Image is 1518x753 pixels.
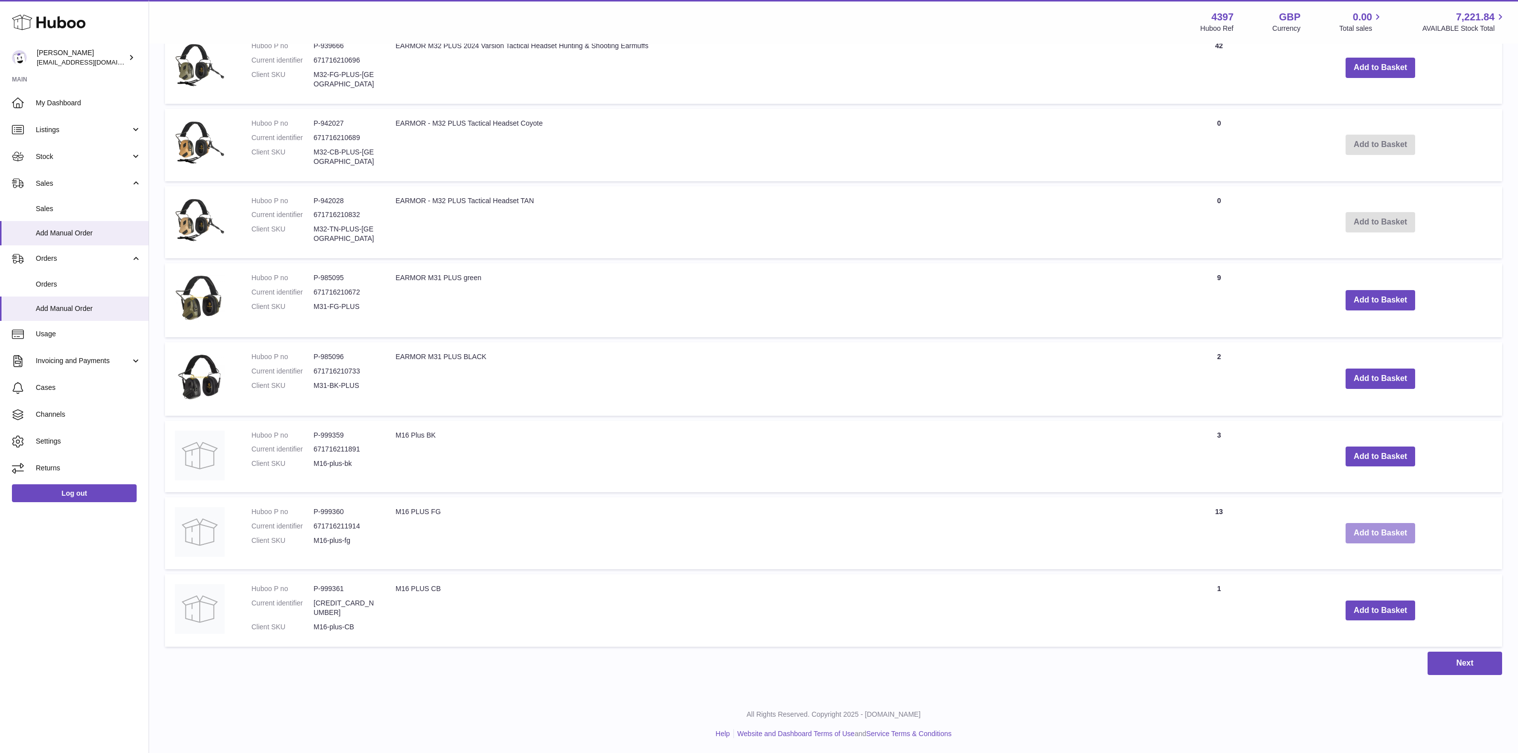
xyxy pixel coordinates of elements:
dt: Huboo P no [251,584,314,594]
img: EARMOR M32 PLUS 2024 Varsion Tactical Headset Hunting & Shooting Earmuffs [175,41,225,91]
span: 7,221.84 [1456,10,1495,24]
td: 3 [1179,421,1259,493]
dt: Current identifier [251,599,314,617]
dd: 671716211891 [314,445,376,454]
td: EARMOR M31 PLUS BLACK [386,342,1179,415]
button: Add to Basket [1346,447,1415,467]
dt: Huboo P no [251,507,314,517]
dd: 671716210672 [314,288,376,297]
td: EARMOR M32 PLUS 2024 Varsion Tactical Headset Hunting & Shooting Earmuffs [386,31,1179,104]
img: EARMOR M31 PLUS BLACK [175,352,225,403]
td: 42 [1179,31,1259,104]
span: Orders [36,254,131,263]
dd: M32-CB-PLUS-[GEOGRAPHIC_DATA] [314,148,376,166]
td: 13 [1179,497,1259,569]
td: 2 [1179,342,1259,415]
span: Returns [36,463,141,473]
dt: Current identifier [251,56,314,65]
dd: 671716210696 [314,56,376,65]
span: Sales [36,179,131,188]
img: M16 PLUS CB [175,584,225,634]
dd: M16-plus-fg [314,536,376,545]
dt: Client SKU [251,70,314,89]
dd: M16-plus-CB [314,622,376,632]
dd: P-999361 [314,584,376,594]
img: EARMOR M31 PLUS green [175,273,225,325]
td: M16 PLUS CB [386,574,1179,647]
strong: 4397 [1211,10,1234,24]
button: Add to Basket [1346,369,1415,389]
dd: P-942027 [314,119,376,128]
div: [PERSON_NAME] [37,48,126,67]
dd: P-942028 [314,196,376,206]
td: EARMOR - M32 PLUS Tactical Headset Coyote [386,109,1179,181]
a: Help [716,730,730,738]
dt: Client SKU [251,225,314,243]
dt: Client SKU [251,302,314,311]
dd: M31-FG-PLUS [314,302,376,311]
span: Add Manual Order [36,304,141,313]
span: Total sales [1339,24,1383,33]
td: 0 [1179,186,1259,259]
span: Sales [36,204,141,214]
dd: 671716210689 [314,133,376,143]
span: 0.00 [1353,10,1372,24]
dd: P-985095 [314,273,376,283]
li: and [734,729,952,739]
dt: Huboo P no [251,352,314,362]
dd: [CREDIT_CARD_NUMBER] [314,599,376,617]
dd: 671716210733 [314,367,376,376]
img: EARMOR - M32 PLUS Tactical Headset Coyote [175,119,225,168]
dt: Huboo P no [251,196,314,206]
img: EARMOR - M32 PLUS Tactical Headset TAN [175,196,225,246]
dt: Client SKU [251,459,314,468]
span: Invoicing and Payments [36,356,131,366]
a: Log out [12,484,137,502]
dt: Current identifier [251,445,314,454]
a: Service Terms & Conditions [866,730,952,738]
span: Cases [36,383,141,392]
td: 0 [1179,109,1259,181]
dd: P-985096 [314,352,376,362]
dd: 671716211914 [314,522,376,531]
td: M16 PLUS FG [386,497,1179,569]
dd: P-999359 [314,431,376,440]
span: Channels [36,410,141,419]
a: Website and Dashboard Terms of Use [737,730,855,738]
strong: GBP [1279,10,1300,24]
button: Add to Basket [1346,523,1415,543]
img: M16 Plus BK [175,431,225,480]
button: Add to Basket [1346,58,1415,78]
span: AVAILABLE Stock Total [1422,24,1506,33]
td: EARMOR M31 PLUS green [386,263,1179,337]
dt: Client SKU [251,381,314,390]
a: 0.00 Total sales [1339,10,1383,33]
div: Currency [1273,24,1301,33]
span: My Dashboard [36,98,141,108]
span: Stock [36,152,131,161]
span: Orders [36,280,141,289]
dd: P-999360 [314,507,376,517]
dd: M32-FG-PLUS-[GEOGRAPHIC_DATA] [314,70,376,89]
td: 1 [1179,574,1259,647]
img: M16 PLUS FG [175,507,225,557]
button: Next [1428,652,1502,675]
span: Listings [36,125,131,135]
dd: 671716210832 [314,210,376,220]
dd: P-939666 [314,41,376,51]
dt: Client SKU [251,148,314,166]
dt: Huboo P no [251,273,314,283]
div: Huboo Ref [1200,24,1234,33]
dt: Current identifier [251,133,314,143]
dt: Client SKU [251,622,314,632]
dt: Current identifier [251,522,314,531]
dt: Huboo P no [251,431,314,440]
dd: M16-plus-bk [314,459,376,468]
dt: Huboo P no [251,119,314,128]
p: All Rights Reserved. Copyright 2025 - [DOMAIN_NAME] [157,710,1510,719]
span: Settings [36,437,141,446]
a: 7,221.84 AVAILABLE Stock Total [1422,10,1506,33]
span: Usage [36,329,141,339]
dt: Huboo P no [251,41,314,51]
button: Add to Basket [1346,290,1415,310]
